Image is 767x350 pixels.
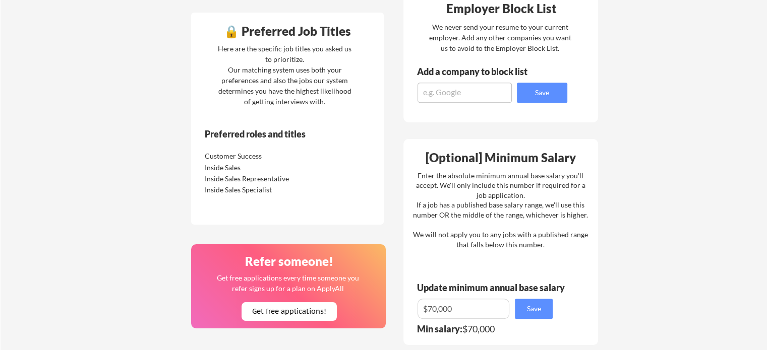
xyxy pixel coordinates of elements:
div: Inside Sales Specialist [205,185,311,195]
strong: Min salary: [417,323,462,334]
button: Save [515,299,553,319]
div: Refer someone! [195,255,383,267]
div: We never send your resume to your current employer. Add any other companies you want us to avoid ... [428,22,572,53]
div: [Optional] Minimum Salary [407,152,595,164]
div: Update minimum annual base salary [417,283,568,292]
div: Customer Success [205,151,311,161]
div: Enter the absolute minimum annual base salary you'll accept. We'll only include this number if re... [413,171,588,250]
div: $70,000 [417,324,559,333]
div: Get free applications every time someone you refer signs up for a plan on ApplyAll [216,272,360,294]
button: Save [517,83,567,103]
button: Get free applications! [242,302,337,321]
div: Employer Block List [407,3,595,15]
div: Add a company to block list [417,67,543,76]
div: Inside Sales Representative [205,174,311,184]
div: Inside Sales [205,163,311,173]
div: Here are the specific job titles you asked us to prioritize. Our matching system uses both your p... [215,43,354,107]
div: Preferred roles and titles [205,129,342,138]
input: E.g. $100,000 [418,299,509,319]
div: 🔒 Preferred Job Titles [194,25,381,37]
